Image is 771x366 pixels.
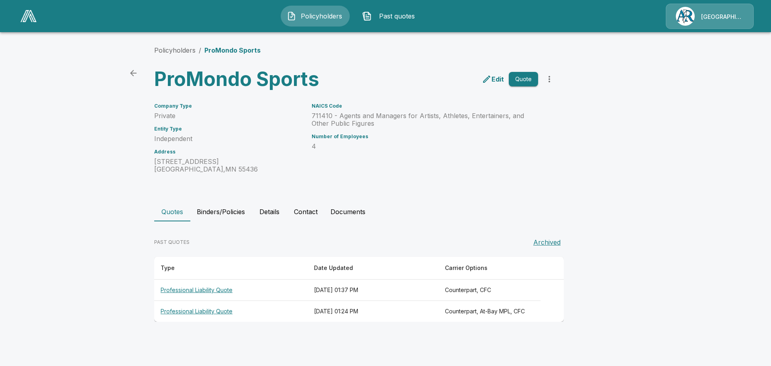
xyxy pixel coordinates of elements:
button: Contact [288,202,324,221]
h6: Company Type [154,103,302,109]
button: Documents [324,202,372,221]
th: Professional Liability Quote [154,301,308,322]
button: Details [251,202,288,221]
h6: NAICS Code [312,103,538,109]
span: Past quotes [375,11,419,21]
th: [DATE] 01:24 PM [308,301,439,322]
p: 4 [312,143,538,150]
img: Policyholders Icon [287,11,296,21]
h6: Number of Employees [312,134,538,139]
p: ProMondo Sports [204,45,261,55]
p: PAST QUOTES [154,239,190,246]
div: policyholder tabs [154,202,617,221]
h6: Entity Type [154,126,302,132]
table: responsive table [154,257,564,322]
a: edit [480,73,506,86]
h6: Address [154,149,302,155]
th: [DATE] 01:37 PM [308,280,439,301]
button: Binders/Policies [190,202,251,221]
button: Past quotes IconPast quotes [356,6,425,27]
th: Type [154,257,308,280]
button: more [541,71,557,87]
th: Professional Liability Quote [154,280,308,301]
img: AA Logo [20,10,37,22]
p: [STREET_ADDRESS] [GEOGRAPHIC_DATA] , MN 55436 [154,158,302,173]
img: Past quotes Icon [362,11,372,21]
li: / [199,45,201,55]
p: 711410 - Agents and Managers for Artists, Athletes, Entertainers, and Other Public Figures [312,112,538,127]
p: Private [154,112,302,120]
button: Archived [530,234,564,250]
th: Carrier Options [439,257,541,280]
span: Policyholders [300,11,344,21]
th: Date Updated [308,257,439,280]
h3: ProMondo Sports [154,68,353,90]
th: Counterpart, CFC [439,280,541,301]
th: Counterpart, At-Bay MPL, CFC [439,301,541,322]
button: Quotes [154,202,190,221]
p: Edit [492,74,504,84]
nav: breadcrumb [154,45,261,55]
a: Policyholders [154,46,196,54]
a: back [125,65,141,81]
button: Quote [509,72,538,87]
p: Independent [154,135,302,143]
button: Policyholders IconPolicyholders [281,6,350,27]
